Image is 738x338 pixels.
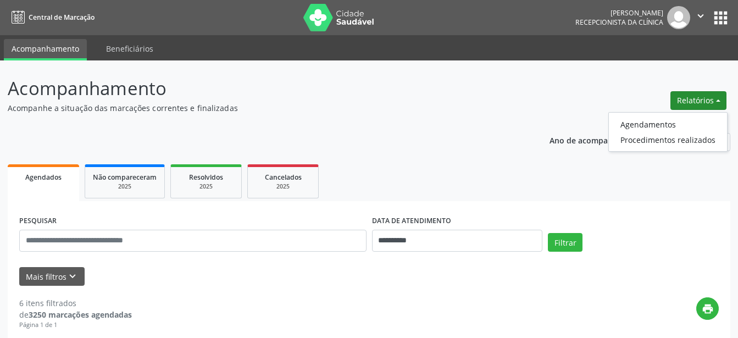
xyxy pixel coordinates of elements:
span: Recepcionista da clínica [575,18,663,27]
div: Página 1 de 1 [19,320,132,330]
button: Filtrar [548,233,582,252]
button: print [696,297,719,320]
p: Acompanhe a situação das marcações correntes e finalizadas [8,102,514,114]
div: [PERSON_NAME] [575,8,663,18]
span: Central de Marcação [29,13,95,22]
div: 2025 [93,182,157,191]
div: de [19,309,132,320]
a: Central de Marcação [8,8,95,26]
div: 2025 [256,182,310,191]
div: 6 itens filtrados [19,297,132,309]
img: img [667,6,690,29]
ul: Relatórios [608,112,728,152]
label: DATA DE ATENDIMENTO [372,213,451,230]
label: PESQUISAR [19,213,57,230]
i:  [695,10,707,22]
a: Acompanhamento [4,39,87,60]
button:  [690,6,711,29]
i: keyboard_arrow_down [66,270,79,282]
span: Cancelados [265,173,302,182]
button: Relatórios [670,91,726,110]
a: Agendamentos [609,117,727,132]
p: Acompanhamento [8,75,514,102]
a: Procedimentos realizados [609,132,727,147]
button: Mais filtroskeyboard_arrow_down [19,267,85,286]
button: apps [711,8,730,27]
p: Ano de acompanhamento [550,133,647,147]
strong: 3250 marcações agendadas [29,309,132,320]
a: Beneficiários [98,39,161,58]
span: Agendados [25,173,62,182]
i: print [702,303,714,315]
div: 2025 [179,182,234,191]
span: Não compareceram [93,173,157,182]
span: Resolvidos [189,173,223,182]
